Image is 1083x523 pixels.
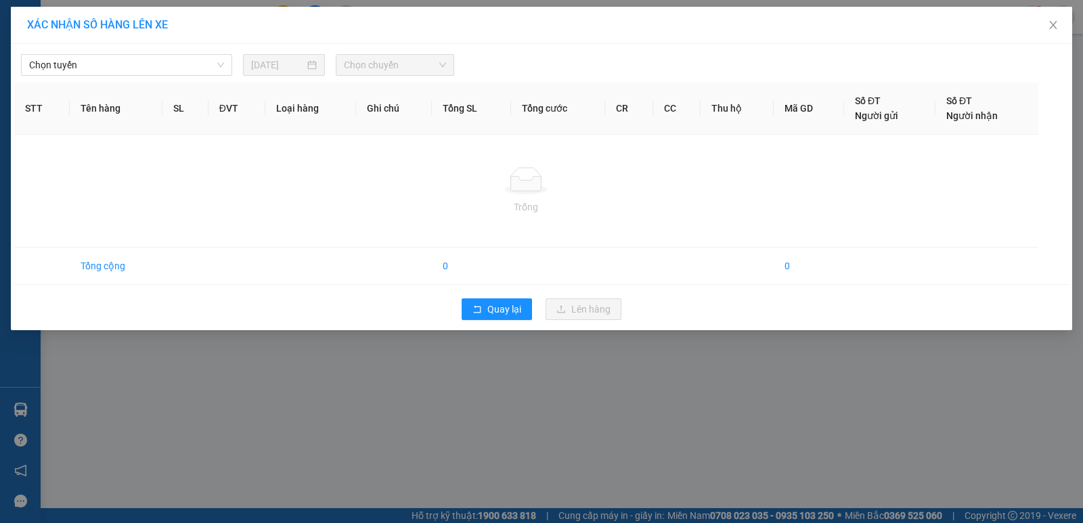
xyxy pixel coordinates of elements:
[70,83,163,135] th: Tên hàng
[701,83,774,135] th: Thu hộ
[70,248,163,285] td: Tổng cộng
[17,98,229,120] b: GỬI : Bến Xe Nước Ngầm
[946,110,998,121] span: Người nhận
[14,83,70,135] th: STT
[1048,20,1059,30] span: close
[432,248,511,285] td: 0
[1034,7,1072,45] button: Close
[774,248,844,285] td: 0
[251,58,305,72] input: 11/08/2025
[127,50,566,67] li: Hotline: 0981127575, 0981347575, 19009067
[546,298,621,320] button: uploadLên hàng
[432,83,511,135] th: Tổng SL
[17,17,85,85] img: logo.jpg
[653,83,701,135] th: CC
[265,83,356,135] th: Loại hàng
[27,18,168,31] span: XÁC NHẬN SỐ HÀNG LÊN XE
[462,298,532,320] button: rollbackQuay lại
[127,33,566,50] li: Số [GEOGRAPHIC_DATA][PERSON_NAME], P. [GEOGRAPHIC_DATA]
[29,55,224,75] span: Chọn tuyến
[946,95,972,106] span: Số ĐT
[208,83,266,135] th: ĐVT
[356,83,432,135] th: Ghi chú
[855,110,898,121] span: Người gửi
[855,95,881,106] span: Số ĐT
[162,83,208,135] th: SL
[472,304,482,315] span: rollback
[344,55,446,75] span: Chọn chuyến
[511,83,605,135] th: Tổng cước
[605,83,653,135] th: CR
[487,302,521,317] span: Quay lại
[25,200,1027,214] div: Trống
[774,83,844,135] th: Mã GD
